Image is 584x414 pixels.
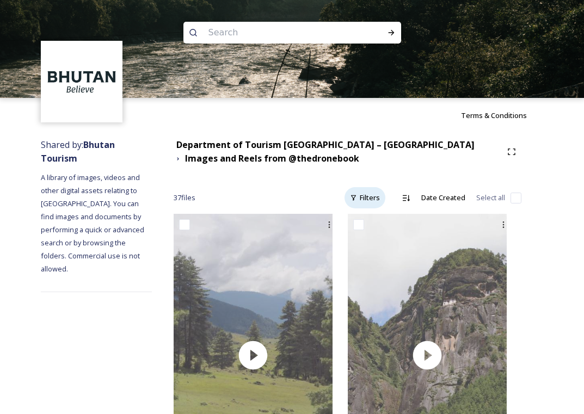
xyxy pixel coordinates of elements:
[476,193,505,203] span: Select all
[42,42,121,121] img: BT_Logo_BB_Lockup_CMYK_High%2520Res.jpg
[41,139,115,164] span: Shared by:
[176,139,475,151] strong: Department of Tourism [GEOGRAPHIC_DATA] – [GEOGRAPHIC_DATA]
[461,110,527,120] span: Terms & Conditions
[41,172,146,274] span: A library of images, videos and other digital assets relating to [GEOGRAPHIC_DATA]. You can find ...
[345,187,385,208] div: Filters
[185,152,359,164] strong: Images and Reels from @thedronebook
[203,21,352,45] input: Search
[461,109,543,122] a: Terms & Conditions
[174,193,195,203] span: 37 file s
[416,187,471,208] div: Date Created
